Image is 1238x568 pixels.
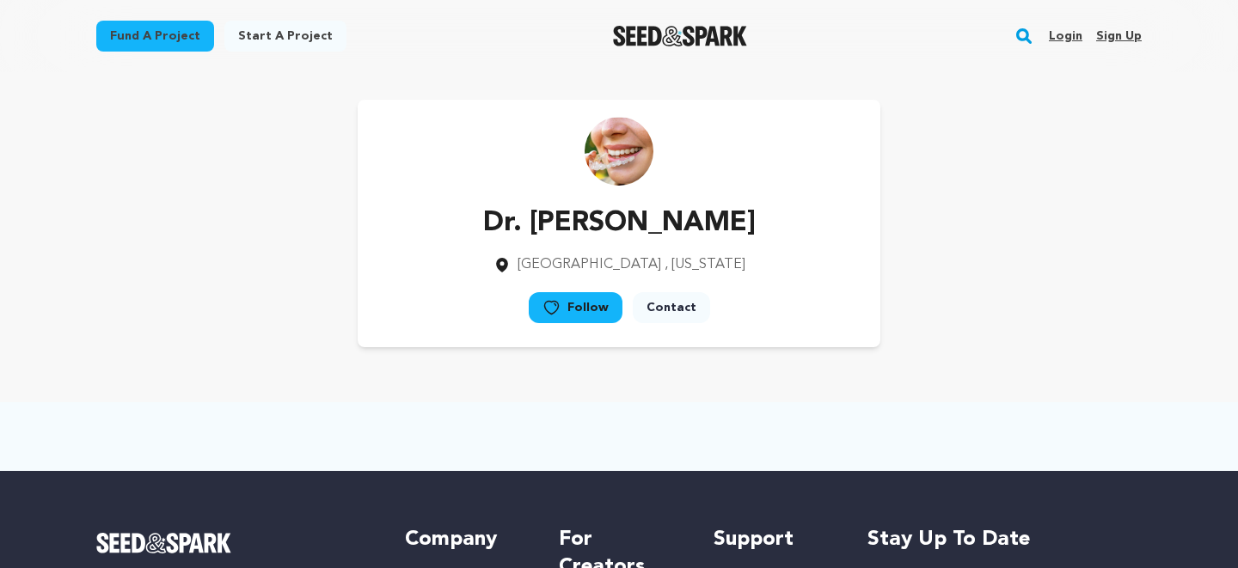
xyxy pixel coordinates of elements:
[96,21,214,52] a: Fund a project
[613,26,748,46] a: Seed&Spark Homepage
[1096,22,1142,50] a: Sign up
[224,21,346,52] a: Start a project
[613,26,748,46] img: Seed&Spark Logo Dark Mode
[1049,22,1082,50] a: Login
